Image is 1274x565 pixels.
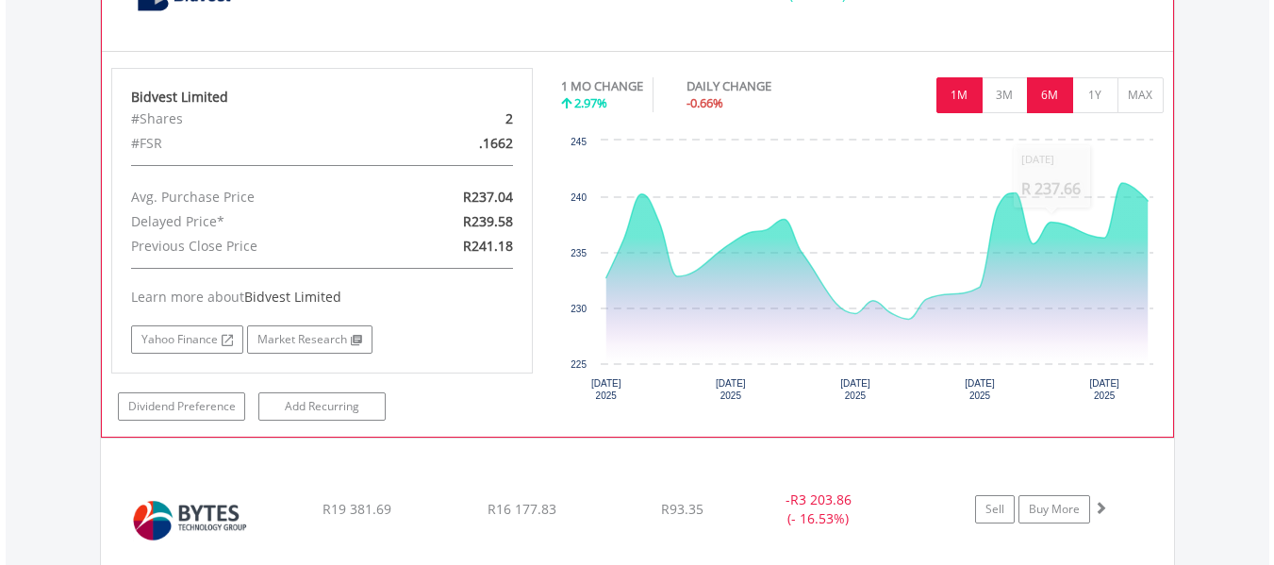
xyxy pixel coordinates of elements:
[247,325,372,354] a: Market Research
[982,77,1028,113] button: 3M
[131,325,243,354] a: Yahoo Finance
[117,131,390,156] div: #FSR
[117,234,390,258] div: Previous Close Price
[1089,378,1119,401] text: [DATE] 2025
[117,209,390,234] div: Delayed Price*
[571,192,587,203] text: 240
[1117,77,1164,113] button: MAX
[561,131,1164,414] div: Chart. Highcharts interactive chart.
[840,378,870,401] text: [DATE] 2025
[975,495,1015,523] a: Sell
[591,378,621,401] text: [DATE] 2025
[1027,77,1073,113] button: 6M
[258,392,386,421] a: Add Recurring
[488,500,556,518] span: R16 177.83
[463,237,513,255] span: R241.18
[571,137,587,147] text: 245
[965,378,995,401] text: [DATE] 2025
[571,359,587,370] text: 225
[1072,77,1118,113] button: 1Y
[390,131,527,156] div: .1662
[117,185,390,209] div: Avg. Purchase Price
[571,248,587,258] text: 235
[131,288,514,307] div: Learn more about
[1018,495,1090,523] a: Buy More
[790,490,852,508] span: R3 203.86
[574,94,607,111] span: 2.97%
[561,77,643,95] div: 1 MO CHANGE
[323,500,391,518] span: R19 381.69
[131,88,514,107] div: Bidvest Limited
[390,107,527,131] div: 2
[716,378,746,401] text: [DATE] 2025
[936,77,983,113] button: 1M
[561,131,1163,414] svg: Interactive chart
[463,212,513,230] span: R239.58
[571,304,587,314] text: 230
[244,288,341,306] span: Bidvest Limited
[463,188,513,206] span: R237.04
[687,94,723,111] span: -0.66%
[117,107,390,131] div: #Shares
[687,77,837,95] div: DAILY CHANGE
[118,392,245,421] a: Dividend Preference
[748,490,890,528] div: - (- 16.53%)
[661,500,703,518] span: R93.35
